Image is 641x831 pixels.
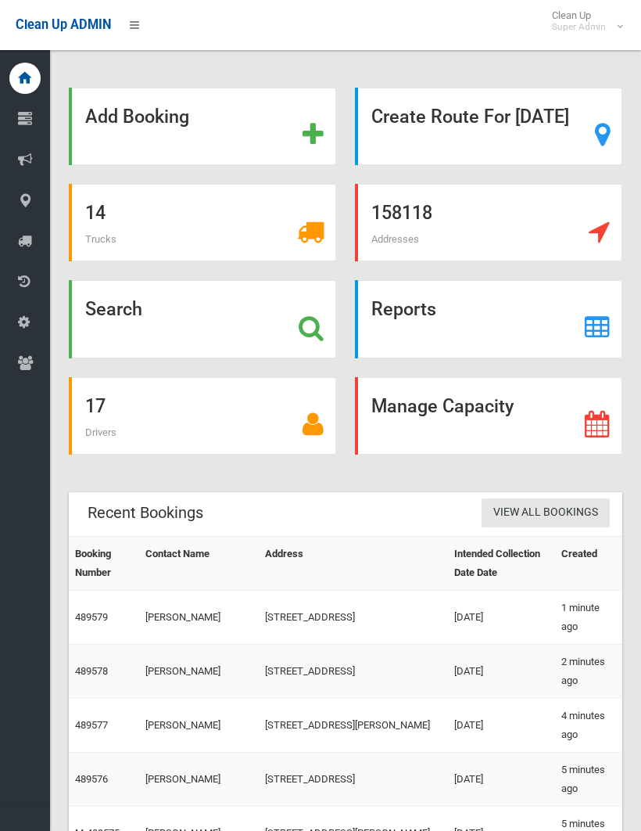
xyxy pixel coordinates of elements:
[371,202,432,224] strong: 158118
[69,184,336,261] a: 14 Trucks
[75,719,108,731] a: 489577
[259,752,448,806] td: [STREET_ADDRESS]
[75,665,108,677] a: 489578
[371,233,419,245] span: Addresses
[75,773,108,785] a: 489576
[371,106,569,128] strong: Create Route For [DATE]
[355,377,622,455] a: Manage Capacity
[355,88,622,165] a: Create Route For [DATE]
[448,536,555,590] th: Intended Collection Date Date
[259,644,448,698] td: [STREET_ADDRESS]
[139,590,259,644] td: [PERSON_NAME]
[85,233,116,245] span: Trucks
[16,17,111,32] span: Clean Up ADMIN
[69,498,222,528] header: Recent Bookings
[259,536,448,590] th: Address
[448,644,555,698] td: [DATE]
[85,426,116,438] span: Drivers
[544,9,621,33] span: Clean Up
[371,395,514,417] strong: Manage Capacity
[139,698,259,752] td: [PERSON_NAME]
[355,184,622,261] a: 158118 Addresses
[555,698,622,752] td: 4 minutes ago
[555,752,622,806] td: 5 minutes ago
[448,698,555,752] td: [DATE]
[85,106,189,128] strong: Add Booking
[355,280,622,358] a: Reports
[552,21,606,33] small: Super Admin
[69,88,336,165] a: Add Booking
[69,377,336,455] a: 17 Drivers
[448,752,555,806] td: [DATE]
[75,611,108,623] a: 489579
[139,536,259,590] th: Contact Name
[482,498,610,527] a: View All Bookings
[139,644,259,698] td: [PERSON_NAME]
[555,644,622,698] td: 2 minutes ago
[139,752,259,806] td: [PERSON_NAME]
[555,590,622,644] td: 1 minute ago
[555,536,622,590] th: Created
[259,698,448,752] td: [STREET_ADDRESS][PERSON_NAME]
[69,536,139,590] th: Booking Number
[259,590,448,644] td: [STREET_ADDRESS]
[448,590,555,644] td: [DATE]
[69,280,336,358] a: Search
[371,298,436,320] strong: Reports
[85,202,106,224] strong: 14
[85,395,106,417] strong: 17
[85,298,142,320] strong: Search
